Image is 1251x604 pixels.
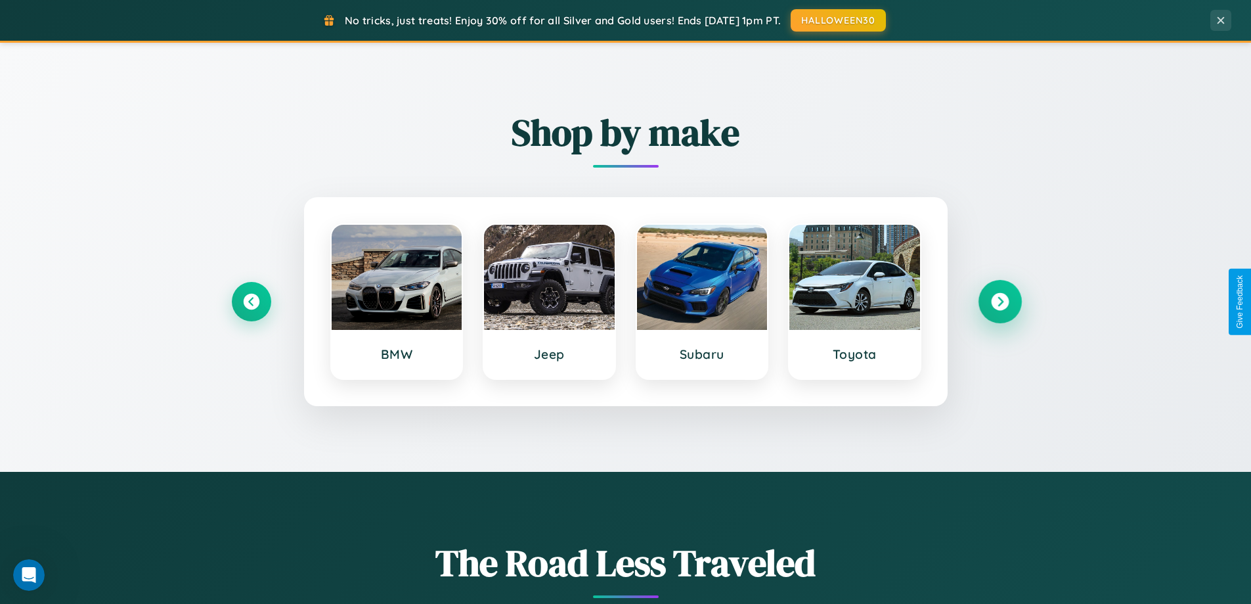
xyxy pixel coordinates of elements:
h1: The Road Less Traveled [232,538,1020,588]
iframe: Intercom live chat [13,559,45,591]
h3: BMW [345,346,449,362]
div: Give Feedback [1235,275,1244,329]
h2: Shop by make [232,107,1020,158]
span: No tricks, just treats! Enjoy 30% off for all Silver and Gold users! Ends [DATE] 1pm PT. [345,14,781,27]
h3: Toyota [802,346,907,362]
button: HALLOWEEN30 [791,9,886,32]
h3: Subaru [650,346,755,362]
h3: Jeep [497,346,602,362]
